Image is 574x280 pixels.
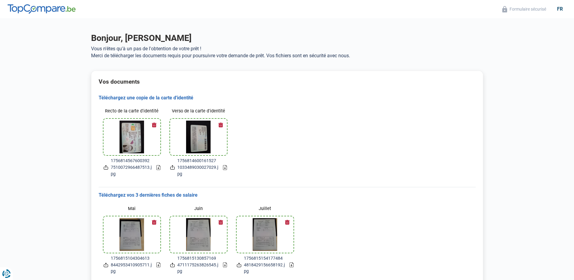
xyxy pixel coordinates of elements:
[120,218,144,251] img: incomeProfessionalActivity1File
[99,192,476,198] h3: Téléchargez vos 3 dernières fiches de salaire
[500,6,548,13] button: Formulaire sécurisé
[111,158,152,177] span: 17568145676003927510072966487513.jpg
[103,203,160,214] label: Mai
[156,262,160,267] a: Download
[91,53,483,58] p: Merci de télécharger les documents requis pour poursuivre votre demande de prêt. Vos fichiers son...
[111,255,152,275] span: 17568151043046138442953410905711.jpg
[91,46,483,52] p: Vous n'êtes qu'à un pas de l'obtention de votre prêt !
[91,33,483,43] h1: Bonjour, [PERSON_NAME]
[99,95,476,101] h3: Téléchargez une copie de la carte d'identité
[186,121,211,153] img: idCard2File
[223,262,227,267] a: Download
[170,106,227,116] label: Verso de la carte d'identité
[237,203,294,214] label: Juillet
[177,255,218,275] span: 17568151308571694711175263826545.jpg
[244,255,285,275] span: 17568151541774844818429156658192.jpg
[99,78,476,85] h2: Vos documents
[177,158,218,177] span: 17568146001615271033489030027029.jpg
[156,165,160,170] a: Download
[186,218,211,251] img: incomeProfessionalActivity2File
[290,262,294,267] a: Download
[8,4,76,14] img: TopCompare.be
[103,106,160,116] label: Recto de la carte d'identité
[120,121,144,153] img: idCard1File
[170,203,227,214] label: Juin
[553,6,566,12] div: fr
[253,218,277,251] img: incomeProfessionalActivity3File
[223,165,227,170] a: Download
